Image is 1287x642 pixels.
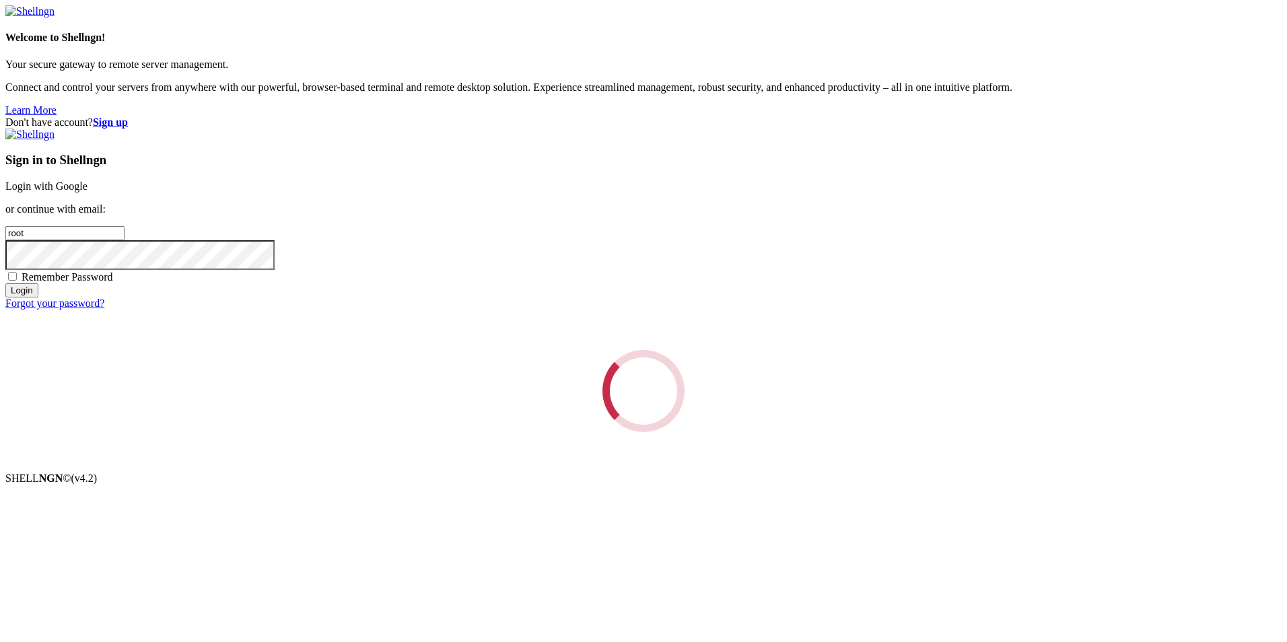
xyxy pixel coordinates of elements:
[5,297,104,309] a: Forgot your password?
[8,272,17,281] input: Remember Password
[5,203,1282,215] p: or continue with email:
[5,81,1282,94] p: Connect and control your servers from anywhere with our powerful, browser-based terminal and remo...
[5,5,55,17] img: Shellngn
[5,129,55,141] img: Shellngn
[592,340,694,441] div: Loading...
[39,472,63,484] b: NGN
[5,104,57,116] a: Learn More
[5,180,88,192] a: Login with Google
[93,116,128,128] a: Sign up
[22,271,113,283] span: Remember Password
[5,283,38,297] input: Login
[5,59,1282,71] p: Your secure gateway to remote server management.
[5,116,1282,129] div: Don't have account?
[5,32,1282,44] h4: Welcome to Shellngn!
[5,153,1282,168] h3: Sign in to Shellngn
[5,226,125,240] input: Email address
[5,472,97,484] span: SHELL ©
[71,472,98,484] span: 4.2.0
